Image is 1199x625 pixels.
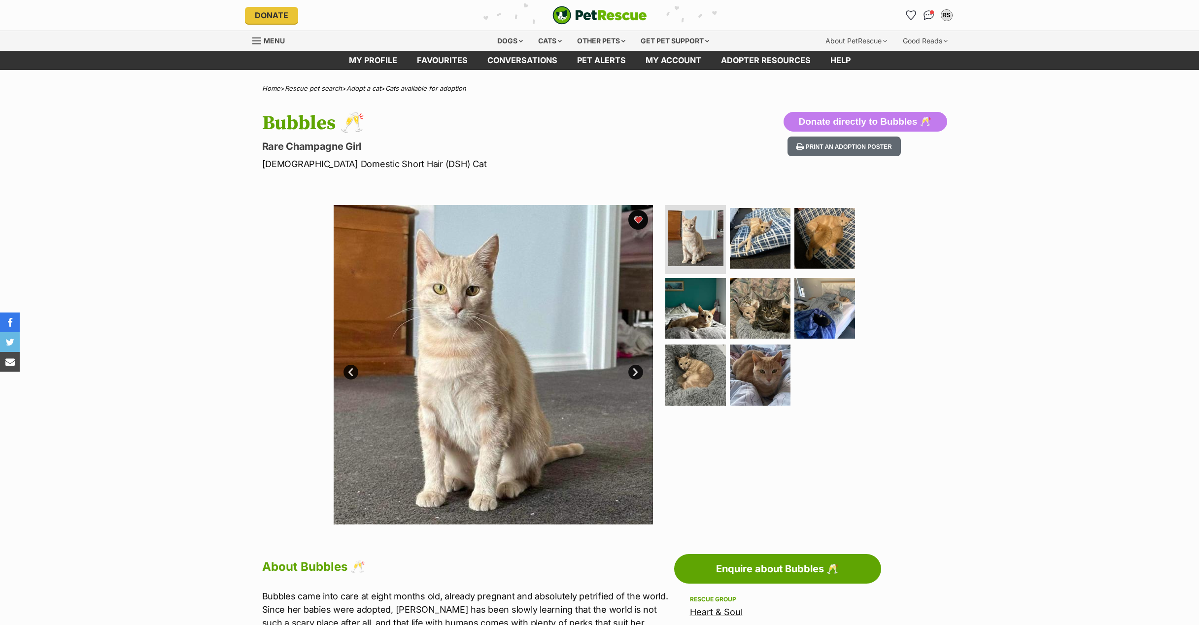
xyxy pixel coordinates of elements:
[238,85,962,92] div: > > >
[794,208,855,269] img: Photo of Bubbles 🥂
[262,157,679,171] p: [DEMOGRAPHIC_DATA] Domestic Short Hair (DSH) Cat
[334,205,653,524] img: Photo of Bubbles 🥂
[531,31,569,51] div: Cats
[262,139,679,153] p: Rare Champagne Girl
[819,31,894,51] div: About PetRescue
[730,208,790,269] img: Photo of Bubbles 🥂
[567,51,636,70] a: Pet alerts
[921,7,937,23] a: Conversations
[262,84,280,92] a: Home
[552,6,647,25] img: logo-cat-932fe2b9b8326f06289b0f2fb663e598f794de774fb13d1741a6617ecf9a85b4.svg
[285,84,342,92] a: Rescue pet search
[788,137,901,157] button: Print an adoption poster
[794,278,855,339] img: Photo of Bubbles 🥂
[570,31,632,51] div: Other pets
[730,278,790,339] img: Photo of Bubbles 🥂
[903,7,955,23] ul: Account quick links
[924,10,934,20] img: chat-41dd97257d64d25036548639549fe6c8038ab92f7586957e7f3b1b290dea8141.svg
[730,345,790,405] img: Photo of Bubbles 🥂
[821,51,860,70] a: Help
[942,10,952,20] div: RS
[407,51,478,70] a: Favourites
[634,31,716,51] div: Get pet support
[343,365,358,380] a: Prev
[628,365,643,380] a: Next
[668,210,723,266] img: Photo of Bubbles 🥂
[690,595,865,603] div: Rescue group
[939,7,955,23] button: My account
[690,607,743,617] a: Heart & Soul
[784,112,947,132] button: Donate directly to Bubbles 🥂
[674,554,881,584] a: Enquire about Bubbles 🥂
[490,31,530,51] div: Dogs
[552,6,647,25] a: PetRescue
[628,210,648,230] button: favourite
[665,345,726,405] img: Photo of Bubbles 🥂
[245,7,298,24] a: Donate
[262,556,669,578] h2: About Bubbles 🥂
[262,112,679,135] h1: Bubbles 🥂
[903,7,919,23] a: Favourites
[385,84,466,92] a: Cats available for adoption
[636,51,711,70] a: My account
[478,51,567,70] a: conversations
[665,278,726,339] img: Photo of Bubbles 🥂
[339,51,407,70] a: My profile
[896,31,955,51] div: Good Reads
[264,36,285,45] span: Menu
[711,51,821,70] a: Adopter resources
[346,84,381,92] a: Adopt a cat
[252,31,292,49] a: Menu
